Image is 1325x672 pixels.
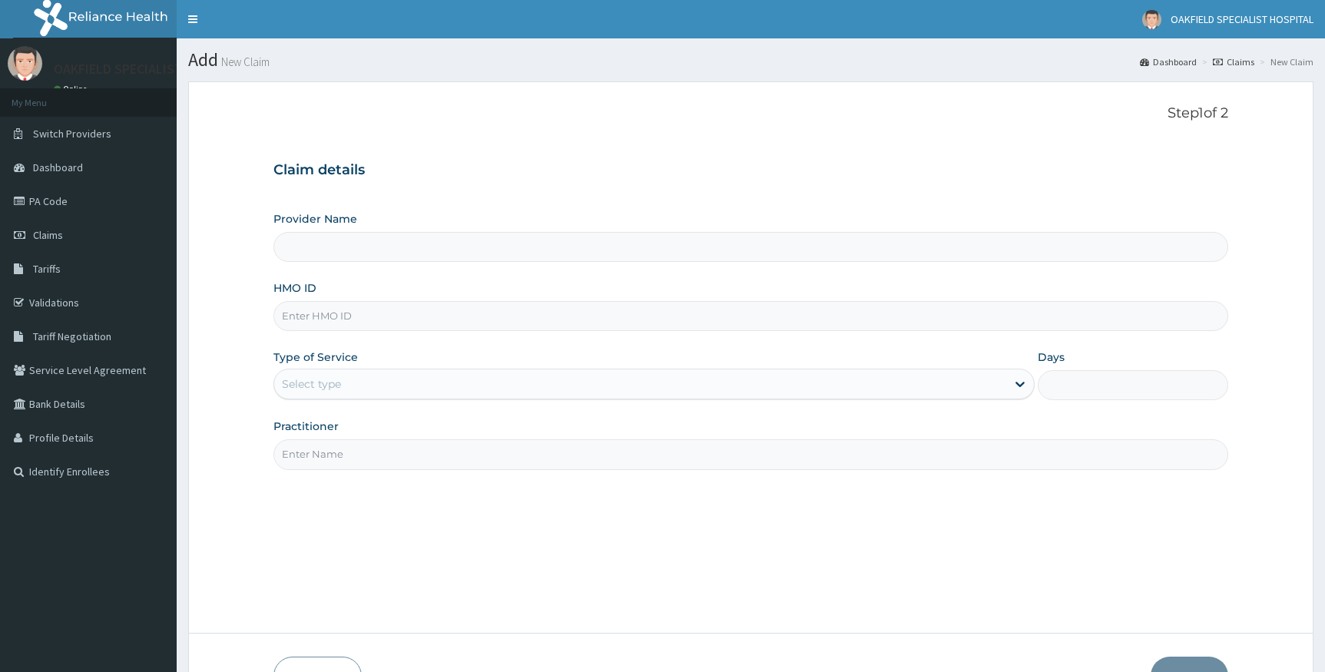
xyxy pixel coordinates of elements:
[1038,349,1065,365] label: Days
[1142,10,1161,29] img: User Image
[1140,55,1197,68] a: Dashboard
[188,50,1313,70] h1: Add
[1213,55,1254,68] a: Claims
[282,376,341,392] div: Select type
[33,127,111,141] span: Switch Providers
[273,349,358,365] label: Type of Service
[218,56,270,68] small: New Claim
[1171,12,1313,26] span: OAKFIELD SPECIALIST HOSPITAL
[273,301,1229,331] input: Enter HMO ID
[273,162,1229,179] h3: Claim details
[273,419,339,434] label: Practitioner
[273,439,1229,469] input: Enter Name
[33,228,63,242] span: Claims
[54,62,246,76] p: OAKFIELD SPECIALIST HOSPITAL
[273,280,316,296] label: HMO ID
[273,211,357,227] label: Provider Name
[33,161,83,174] span: Dashboard
[273,105,1229,122] p: Step 1 of 2
[1256,55,1313,68] li: New Claim
[33,329,111,343] span: Tariff Negotiation
[8,46,42,81] img: User Image
[54,84,91,94] a: Online
[33,262,61,276] span: Tariffs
